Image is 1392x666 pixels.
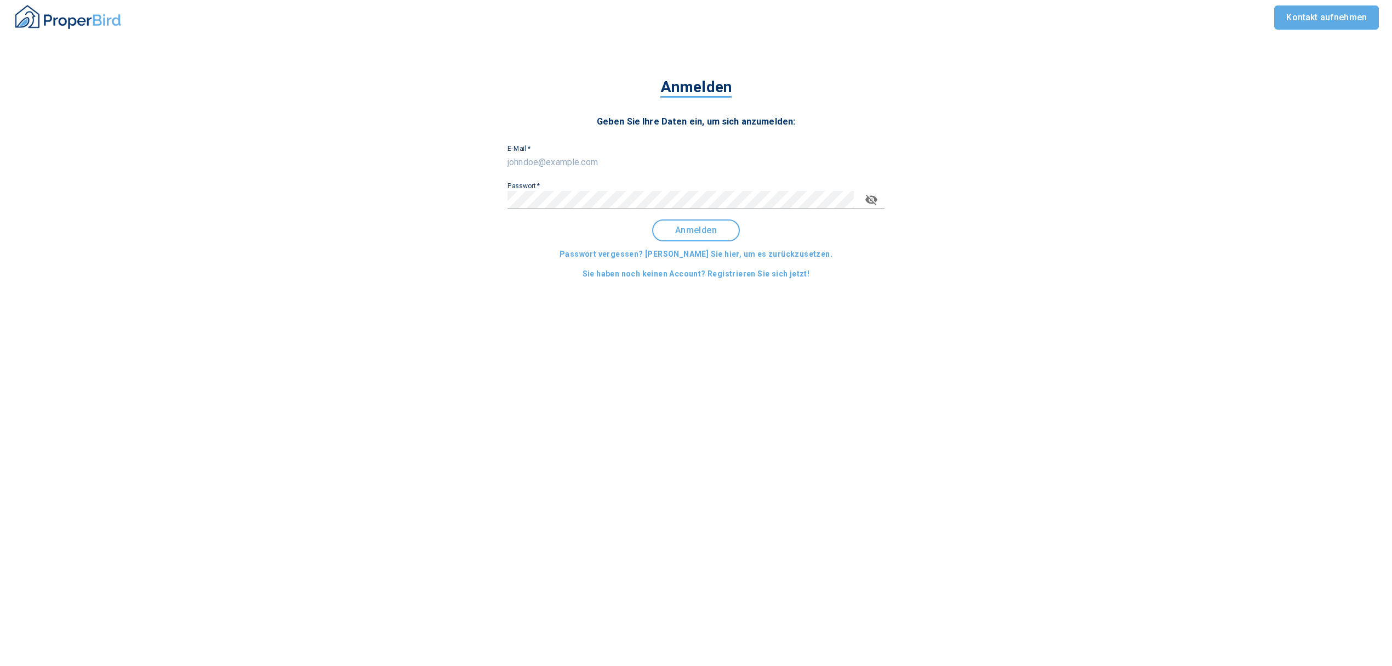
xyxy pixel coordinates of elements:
button: Anmelden [652,219,740,241]
button: ProperBird Logo and Home Button [13,1,123,35]
button: Passwort vergessen? [PERSON_NAME] Sie hier, um es zurückzusetzen. [555,244,837,264]
span: Sie haben noch keinen Account? Registrieren Sie sich jetzt! [583,267,810,281]
span: Anmelden [660,78,732,98]
button: Sie haben noch keinen Account? Registrieren Sie sich jetzt! [578,264,814,284]
span: Passwort vergessen? [PERSON_NAME] Sie hier, um es zurückzusetzen. [560,247,832,261]
a: Kontakt aufnehmen [1274,5,1379,30]
label: E-Mail [507,145,530,152]
label: Passwort [507,183,540,189]
input: johndoe@example.com [507,154,885,171]
button: toggle password visibility [858,187,885,213]
span: Geben Sie Ihre Daten ein, um sich anzumelden: [597,116,796,127]
img: ProperBird Logo and Home Button [13,3,123,31]
span: Anmelden [662,225,730,235]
